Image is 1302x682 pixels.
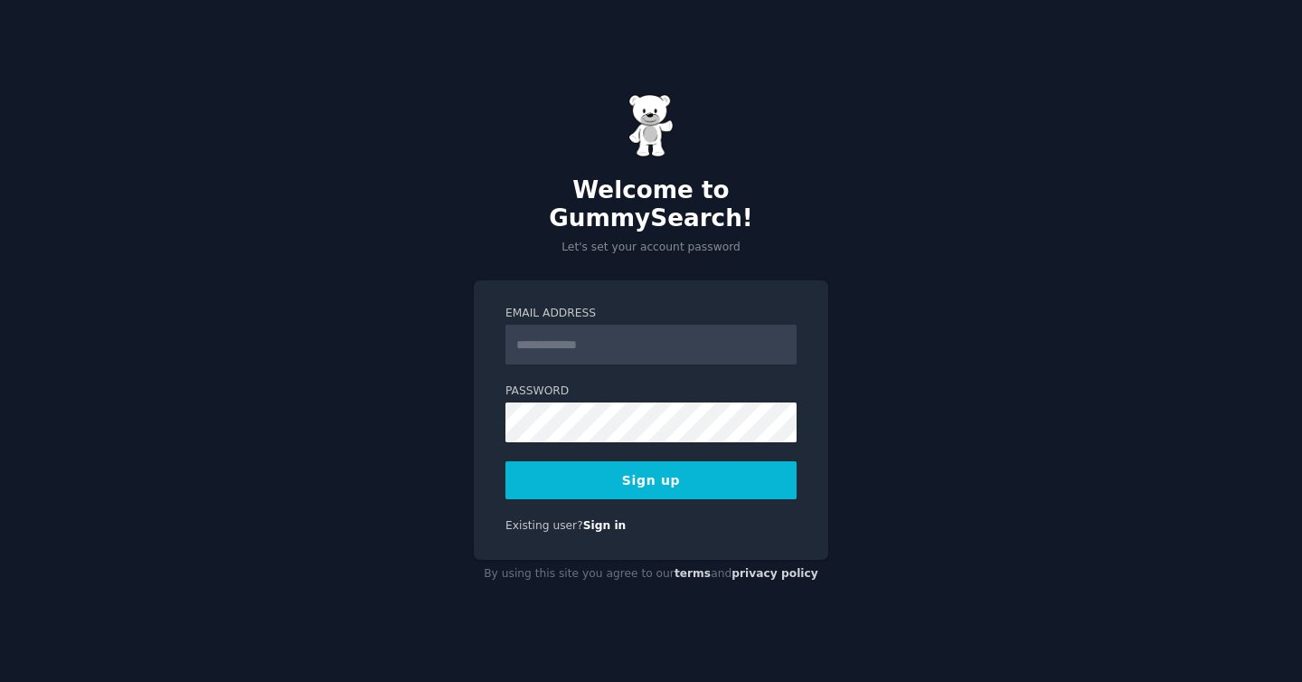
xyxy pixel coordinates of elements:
a: terms [675,567,711,580]
img: Gummy Bear [628,94,674,157]
a: Sign in [583,519,627,532]
a: privacy policy [731,567,818,580]
div: By using this site you agree to our and [474,560,828,589]
h2: Welcome to GummySearch! [474,176,828,233]
p: Let's set your account password [474,240,828,256]
span: Existing user? [505,519,583,532]
button: Sign up [505,461,797,499]
label: Password [505,384,797,400]
label: Email Address [505,306,797,322]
